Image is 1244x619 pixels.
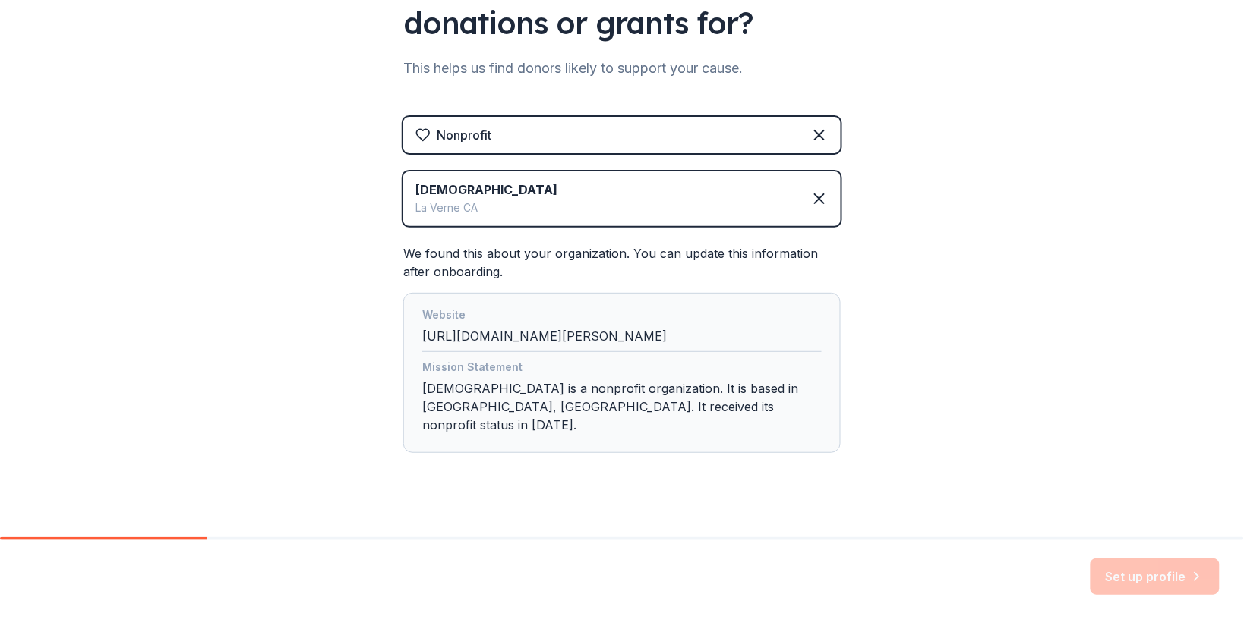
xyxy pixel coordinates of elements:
[437,126,491,144] div: Nonprofit
[403,56,841,80] div: This helps us find donors likely to support your cause.
[422,306,822,352] div: [URL][DOMAIN_NAME][PERSON_NAME]
[403,244,841,453] div: We found this about your organization. You can update this information after onboarding.
[422,306,822,327] div: Website
[415,199,557,217] div: La Verne CA
[415,181,557,199] div: [DEMOGRAPHIC_DATA]
[422,358,822,379] div: Mission Statement
[422,358,822,440] div: [DEMOGRAPHIC_DATA] is a nonprofit organization. It is based in [GEOGRAPHIC_DATA], [GEOGRAPHIC_DAT...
